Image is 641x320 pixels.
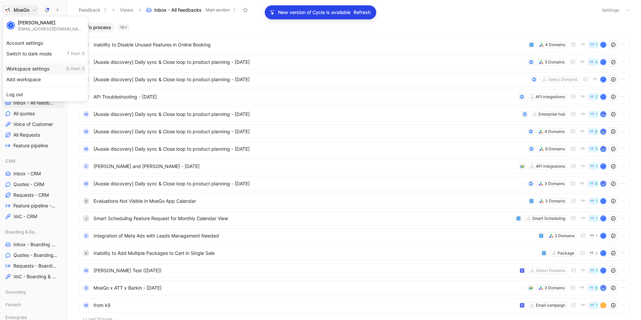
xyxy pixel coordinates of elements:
div: [EMAIL_ADDRESS][DOMAIN_NAME] [18,26,84,31]
div: Add workspace [4,74,86,85]
div: [PERSON_NAME] [18,20,84,26]
div: Switch to dark mode [4,48,86,59]
span: T then S [67,51,84,57]
div: Y [7,22,14,29]
div: MoeGoMoeGo [3,16,88,102]
span: G then S [66,66,84,72]
div: Log out [4,89,86,100]
div: Workspace settings [4,63,86,74]
div: Account settings [4,38,86,48]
